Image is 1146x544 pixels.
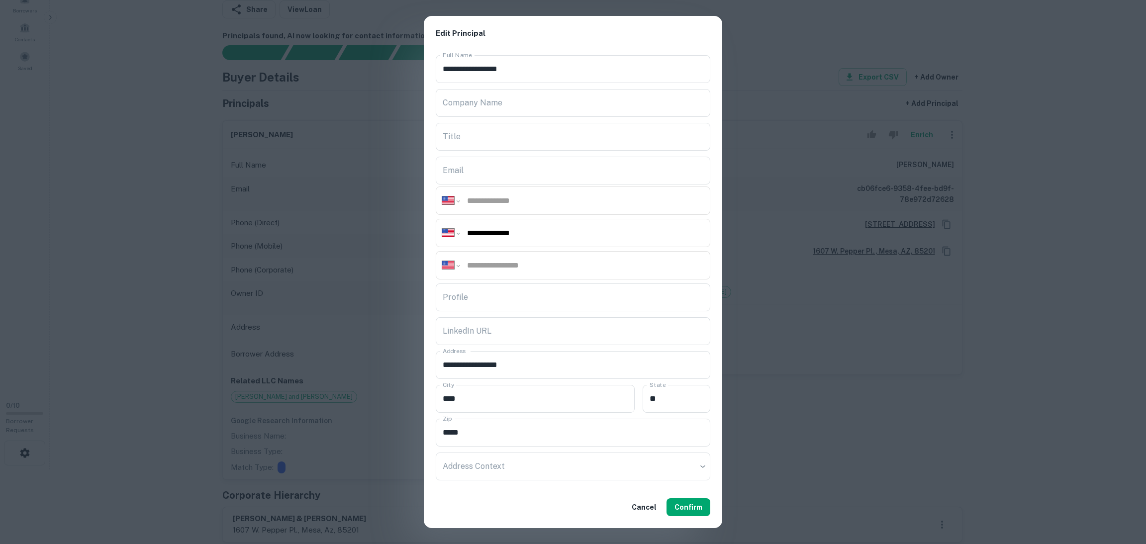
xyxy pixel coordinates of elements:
[424,16,722,51] h2: Edit Principal
[443,347,466,355] label: Address
[628,498,661,516] button: Cancel
[443,414,452,423] label: Zip
[436,453,710,480] div: ​
[443,380,454,389] label: City
[650,380,666,389] label: State
[1096,464,1146,512] iframe: Chat Widget
[443,51,472,59] label: Full Name
[667,498,710,516] button: Confirm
